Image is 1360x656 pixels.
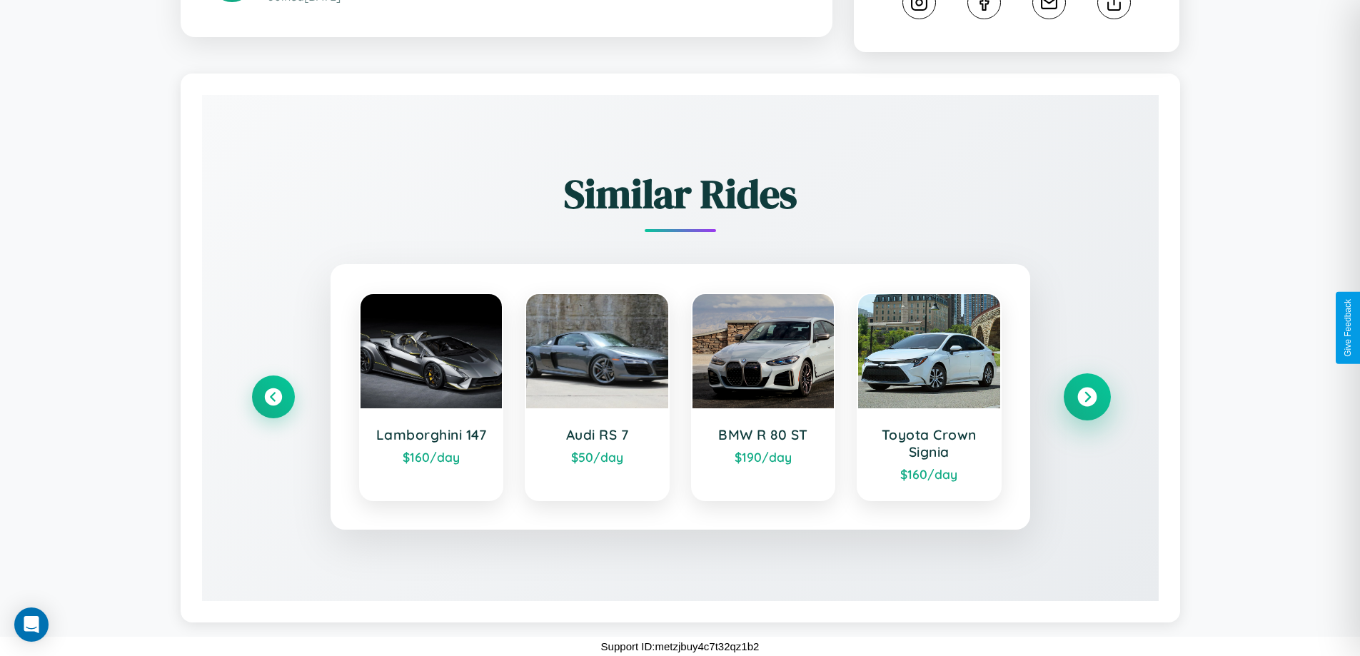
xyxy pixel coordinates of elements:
[359,293,504,501] a: Lamborghini 147$160/day
[601,637,760,656] p: Support ID: metzjbuy4c7t32qz1b2
[1343,299,1353,357] div: Give Feedback
[375,426,488,443] h3: Lamborghini 147
[525,293,670,501] a: Audi RS 7$50/day
[872,466,986,482] div: $ 160 /day
[872,426,986,460] h3: Toyota Crown Signia
[707,426,820,443] h3: BMW R 80 ST
[14,607,49,642] div: Open Intercom Messenger
[540,426,654,443] h3: Audi RS 7
[375,449,488,465] div: $ 160 /day
[707,449,820,465] div: $ 190 /day
[857,293,1002,501] a: Toyota Crown Signia$160/day
[252,166,1109,221] h2: Similar Rides
[691,293,836,501] a: BMW R 80 ST$190/day
[540,449,654,465] div: $ 50 /day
